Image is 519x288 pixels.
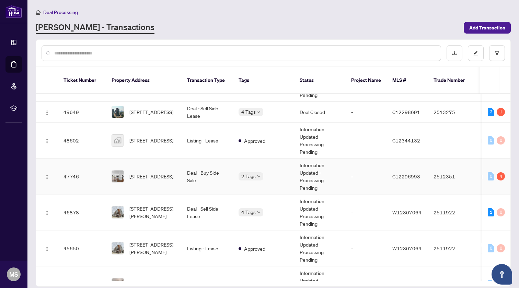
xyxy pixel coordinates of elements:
[112,242,124,254] img: thumbnail-img
[112,171,124,182] img: thumbnail-img
[428,195,476,230] td: 2511922
[428,159,476,195] td: 2512351
[294,123,346,159] td: Information Updated - Processing Pending
[58,159,106,195] td: 47746
[44,246,50,252] img: Logo
[129,241,176,256] span: [STREET_ADDRESS][PERSON_NAME]
[428,67,476,94] th: Trade Number
[182,195,233,230] td: Deal - Sell Side Lease
[488,136,494,145] div: 0
[428,230,476,266] td: 2511922
[488,208,494,216] div: 1
[294,67,346,94] th: Status
[346,159,387,195] td: -
[182,102,233,123] td: Deal - Sell Side Lease
[182,230,233,266] td: Listing - Lease
[58,123,106,159] td: 48602
[497,208,505,216] div: 0
[112,106,124,118] img: thumbnail-img
[294,195,346,230] td: Information Updated - Processing Pending
[42,171,53,182] button: Logo
[497,172,505,180] div: 4
[257,175,261,178] span: down
[58,102,106,123] td: 49649
[241,172,256,180] span: 2 Tags
[488,172,494,180] div: 0
[42,243,53,254] button: Logo
[42,135,53,146] button: Logo
[468,45,484,61] button: edit
[44,110,50,115] img: Logo
[129,280,173,288] span: [STREET_ADDRESS]
[294,102,346,123] td: Deal Closed
[241,108,256,116] span: 4 Tags
[129,205,176,220] span: [STREET_ADDRESS][PERSON_NAME]
[129,173,173,180] span: [STREET_ADDRESS]
[42,107,53,117] button: Logo
[44,138,50,144] img: Logo
[36,22,154,34] a: [PERSON_NAME] - Transactions
[392,173,420,179] span: C12296993
[182,159,233,195] td: Deal - Buy Side Sale
[488,244,494,252] div: 0
[9,270,18,279] span: MS
[182,123,233,159] td: Listing - Lease
[497,136,505,145] div: 0
[58,67,106,94] th: Ticket Number
[489,45,505,61] button: filter
[392,109,420,115] span: C12298691
[112,206,124,218] img: thumbnail-img
[42,207,53,218] button: Logo
[488,108,494,116] div: 3
[497,244,505,252] div: 0
[36,10,41,15] span: home
[428,123,476,159] td: -
[244,245,265,252] span: Approved
[182,67,233,94] th: Transaction Type
[44,174,50,180] img: Logo
[5,5,22,18] img: logo
[346,195,387,230] td: -
[452,51,457,55] span: download
[469,22,505,33] span: Add Transaction
[387,67,428,94] th: MLS #
[346,102,387,123] td: -
[495,51,499,55] span: filter
[492,264,512,285] button: Open asap
[129,137,173,144] span: [STREET_ADDRESS]
[241,208,256,216] span: 4 Tags
[294,159,346,195] td: Information Updated - Processing Pending
[464,22,511,34] button: Add Transaction
[392,137,420,143] span: C12344132
[473,51,478,55] span: edit
[392,209,422,215] span: W12307064
[129,108,173,116] span: [STREET_ADDRESS]
[233,67,294,94] th: Tags
[428,102,476,123] td: 2513275
[43,9,78,15] span: Deal Processing
[106,67,182,94] th: Property Address
[497,108,505,116] div: 1
[112,135,124,146] img: thumbnail-img
[257,110,261,114] span: down
[447,45,462,61] button: download
[244,137,265,145] span: Approved
[257,211,261,214] span: down
[294,230,346,266] td: Information Updated - Processing Pending
[58,230,106,266] td: 45650
[392,245,422,251] span: W12307064
[44,210,50,216] img: Logo
[58,195,106,230] td: 46878
[346,67,387,94] th: Project Name
[346,230,387,266] td: -
[346,123,387,159] td: -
